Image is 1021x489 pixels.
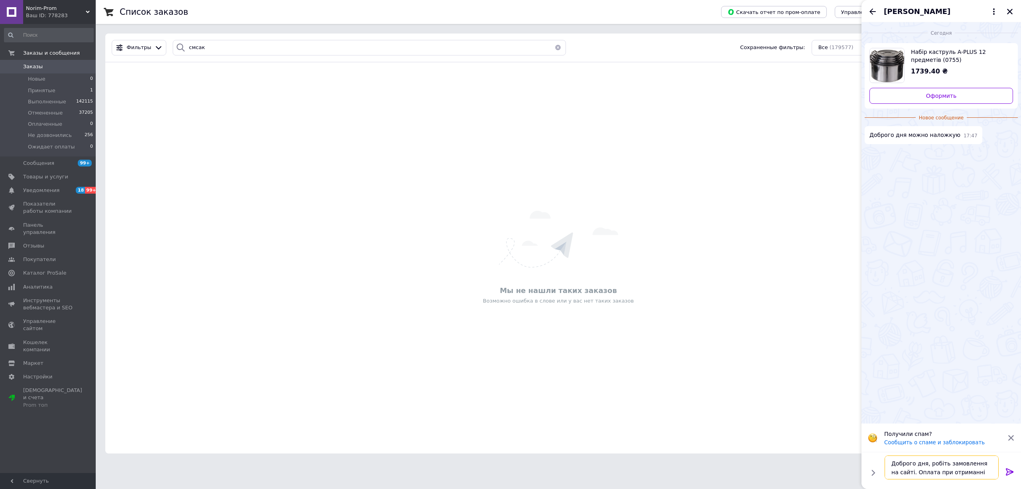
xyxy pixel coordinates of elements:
[90,143,93,150] span: 0
[721,6,827,18] button: Скачать отчет по пром-оплате
[28,109,63,117] span: Отмененные
[23,283,53,291] span: Аналитика
[173,40,566,55] input: Поиск по номеру заказа, ФИО покупателя, номеру телефона, Email, номеру накладной
[928,30,955,37] span: Сегодня
[830,44,853,50] span: (179577)
[85,132,93,139] span: 256
[818,44,828,51] span: Все
[23,242,44,249] span: Отзывы
[26,12,96,19] div: Ваш ID: 778283
[23,49,80,57] span: Заказы и сообщения
[884,6,950,17] span: [PERSON_NAME]
[76,98,93,105] span: 142115
[868,433,877,443] img: :face_with_monocle:
[23,373,52,380] span: Настройки
[90,75,93,83] span: 0
[884,6,999,17] button: [PERSON_NAME]
[26,5,86,12] span: Norim-Prom
[79,109,93,117] span: 37205
[835,6,910,18] button: Управление статусами
[1005,7,1015,16] button: Закрыть
[28,75,45,83] span: Новые
[23,402,82,409] div: Prom топ
[109,297,1007,305] div: Возможно ошибка в слове или у вас нет таких заказов
[911,67,948,75] span: 1739.40 ₴
[23,173,68,180] span: Товары и услуги
[4,28,94,42] input: Поиск
[841,9,904,15] span: Управление статусами
[23,256,56,263] span: Покупатели
[90,121,93,128] span: 0
[23,187,59,194] span: Уведомления
[23,63,43,70] span: Заказы
[869,88,1013,104] a: Оформить
[868,467,878,478] button: Показать кнопки
[869,48,1013,83] a: Посмотреть товар
[28,143,75,150] span: Ожидает оплаты
[884,430,1003,438] p: Получили спам?
[870,48,904,83] img: 2930120345_w640_h640_nabor-kastryul-a-plus.jpg
[78,160,92,166] span: 99+
[28,98,66,105] span: Выполненные
[499,211,618,267] img: Ничего не найдено
[884,440,985,445] button: Сообщить о спаме и заблокировать
[550,40,566,55] button: Очистить
[885,455,999,479] textarea: Доброго дня, робіть замовлення на сайті. Оплата при отриманні
[109,285,1007,295] div: Мы не нашли таких заказов
[23,200,74,215] span: Показатели работы компании
[911,48,1007,64] span: Набір каструль A-PLUS 12 предметів (0755)
[23,297,74,311] span: Инструменты вебмастера и SEO
[23,339,74,353] span: Кошелек компании
[865,29,1018,37] div: 12.08.2025
[90,87,93,94] span: 1
[76,187,85,194] span: 18
[23,222,74,236] span: Панель управления
[28,87,55,94] span: Принятые
[23,360,43,367] span: Маркет
[85,187,98,194] span: 99+
[23,318,74,332] span: Управление сайтом
[28,132,72,139] span: Не дозвонились
[740,44,805,51] span: Сохраненные фильтры:
[120,7,188,17] h1: Список заказов
[869,131,960,139] span: Доброго дня можно наложкую
[916,115,967,121] span: Новое сообщение
[23,269,66,277] span: Каталог ProSale
[727,8,820,16] span: Скачать отчет по пром-оплате
[28,121,62,128] span: Оплаченные
[964,133,978,139] span: 17:47 12.08.2025
[23,387,82,409] span: [DEMOGRAPHIC_DATA] и счета
[868,7,877,16] button: Назад
[23,160,54,167] span: Сообщения
[127,44,152,51] span: Фильтры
